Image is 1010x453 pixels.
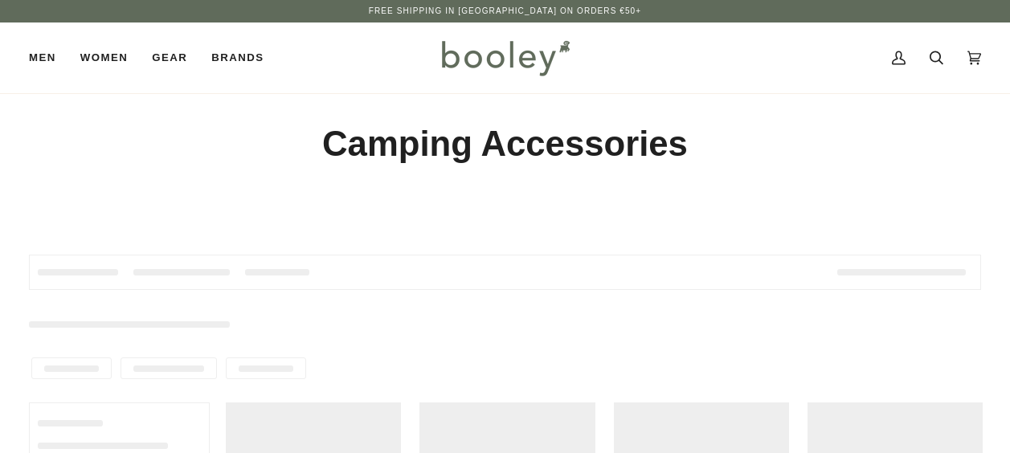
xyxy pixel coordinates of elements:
[29,50,56,66] span: Men
[68,22,140,93] a: Women
[435,35,575,81] img: Booley
[369,5,641,18] p: Free Shipping in [GEOGRAPHIC_DATA] on Orders €50+
[140,22,199,93] a: Gear
[211,50,264,66] span: Brands
[29,22,68,93] a: Men
[199,22,276,93] a: Brands
[152,50,187,66] span: Gear
[29,122,981,166] h1: Camping Accessories
[80,50,128,66] span: Women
